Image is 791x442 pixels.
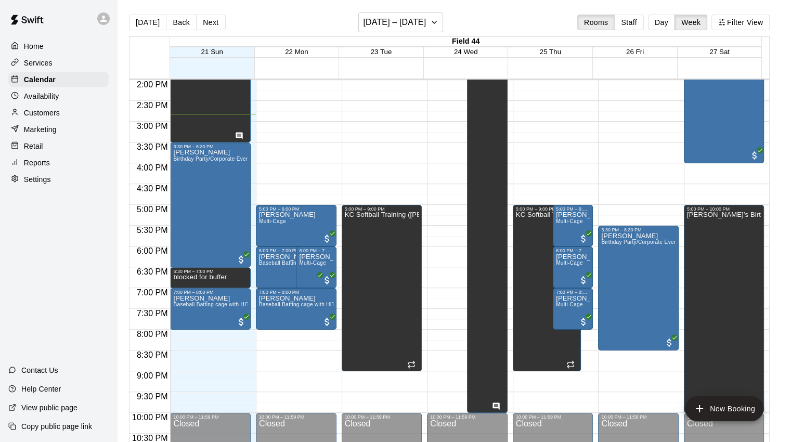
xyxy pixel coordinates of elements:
[430,414,504,420] div: 10:00 PM – 11:59 PM
[24,141,43,151] p: Retail
[578,317,589,327] span: All customers have paid
[134,330,171,339] span: 8:00 PM
[358,12,443,32] button: [DATE] – [DATE]
[556,218,583,224] span: Multi-Cage
[173,290,248,295] div: 7:00 PM – 8:00 PM
[8,38,109,54] a: Home
[129,15,166,30] button: [DATE]
[648,15,675,30] button: Day
[322,275,332,285] span: All customers have paid
[309,275,320,285] span: All customers have paid
[134,122,171,131] span: 3:00 PM
[24,91,59,101] p: Availability
[299,260,326,266] span: Multi-Cage
[407,360,416,369] span: Recurring event
[259,218,286,224] span: Multi-Cage
[166,15,197,30] button: Back
[173,156,298,162] span: Birthday Party/Corporate Event Rental (3 HOURS)
[134,142,171,151] span: 3:30 PM
[8,55,109,71] div: Services
[235,132,243,140] svg: Has notes
[24,74,56,85] p: Calendar
[134,80,171,89] span: 2:00 PM
[173,302,261,307] span: Baseball Batting cage with HITRAX
[134,288,171,297] span: 7:00 PM
[8,155,109,171] a: Reports
[675,15,707,30] button: Week
[363,15,426,30] h6: [DATE] – [DATE]
[285,48,308,56] button: 22 Mon
[259,248,321,253] div: 6:00 PM – 7:00 PM
[709,48,730,56] button: 27 Sat
[322,317,332,327] span: All customers have paid
[173,144,248,149] div: 3:30 PM – 6:30 PM
[345,414,419,420] div: 10:00 PM – 11:59 PM
[749,150,760,161] span: All customers have paid
[513,205,581,371] div: 5:00 PM – 9:00 PM: KC Softball Training (Katie/Kristin)
[566,360,575,369] span: Recurring event
[516,414,590,420] div: 10:00 PM – 11:59 PM
[173,414,248,420] div: 10:00 PM – 11:59 PM
[21,402,77,413] p: View public page
[556,206,590,212] div: 5:00 PM – 6:00 PM
[259,414,333,420] div: 10:00 PM – 11:59 PM
[540,48,561,56] span: 25 Thu
[21,421,92,432] p: Copy public page link
[134,350,171,359] span: 8:30 PM
[170,142,251,267] div: 3:30 PM – 6:30 PM: Kevin Crockett
[8,72,109,87] div: Calendar
[516,206,578,212] div: 5:00 PM – 9:00 PM
[553,205,593,246] div: 5:00 PM – 6:00 PM: Jack Dobrowolski
[578,233,589,244] span: All customers have paid
[24,158,50,168] p: Reports
[24,124,57,135] p: Marketing
[256,205,336,246] div: 5:00 PM – 6:00 PM: Jack Dobrowolski
[8,122,109,137] a: Marketing
[296,246,336,288] div: 6:00 PM – 7:00 PM: Jack Dobrowolski
[614,15,644,30] button: Staff
[626,48,644,56] button: 26 Fri
[24,174,51,185] p: Settings
[684,205,764,413] div: 5:00 PM – 10:00 PM: Nicolette’s Birthday Party
[134,163,171,172] span: 4:00 PM
[256,246,324,288] div: 6:00 PM – 7:00 PM: Michael Hutchinson
[256,288,336,330] div: 7:00 PM – 8:00 PM: Michael Hutchinson
[134,101,171,110] span: 2:30 PM
[8,138,109,154] div: Retail
[236,317,247,327] span: All customers have paid
[556,290,590,295] div: 7:00 PM – 8:00 PM
[24,41,44,51] p: Home
[173,269,248,274] div: 6:30 PM – 7:00 PM
[134,205,171,214] span: 5:00 PM
[556,302,583,307] span: Multi-Cage
[21,365,58,375] p: Contact Us
[170,37,762,47] div: Field 44
[299,248,333,253] div: 6:00 PM – 7:00 PM
[259,260,346,266] span: Baseball Batting cage with HITRAX
[8,172,109,187] a: Settings
[684,38,764,163] div: 1:00 PM – 4:00 PM: Megan Cahill
[259,302,346,307] span: Baseball Batting cage with HITRAX
[345,206,419,212] div: 5:00 PM – 9:00 PM
[553,288,593,330] div: 7:00 PM – 8:00 PM: Jack Dobrowolski
[687,206,761,212] div: 5:00 PM – 10:00 PM
[196,15,225,30] button: Next
[134,184,171,193] span: 4:30 PM
[134,392,171,401] span: 9:30 PM
[598,226,679,350] div: 5:30 PM – 8:30 PM: Brian Pallante
[259,206,333,212] div: 5:00 PM – 6:00 PM
[8,105,109,121] div: Customers
[371,48,392,56] button: 23 Tue
[134,371,171,380] span: 9:00 PM
[259,290,333,295] div: 7:00 PM – 8:00 PM
[454,48,478,56] button: 24 Wed
[129,413,170,422] span: 10:00 PM
[201,48,223,56] button: 21 Sun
